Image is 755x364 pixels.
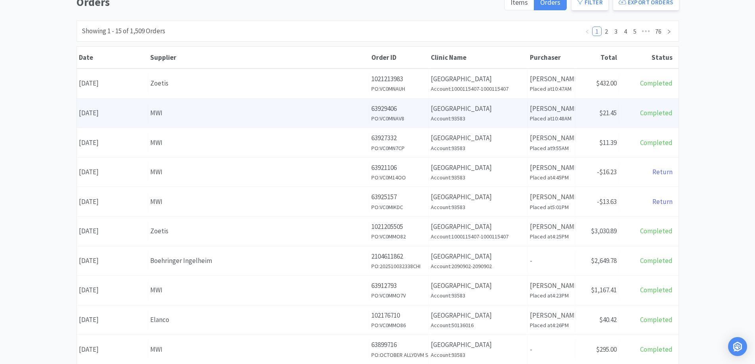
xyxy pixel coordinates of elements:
[371,74,426,84] p: 1021213983
[631,27,639,36] a: 5
[602,27,611,36] li: 2
[592,27,602,36] li: 1
[530,103,573,114] p: [PERSON_NAME]
[431,251,526,262] p: [GEOGRAPHIC_DATA]
[77,310,148,330] div: [DATE]
[640,109,673,117] span: Completed
[591,256,617,265] span: $2,649.78
[431,103,526,114] p: [GEOGRAPHIC_DATA]
[371,291,426,300] h6: PO: VC0MMO7V
[596,345,617,354] span: $295.00
[530,84,573,93] h6: Placed at 10:47AM
[530,162,573,173] p: [PERSON_NAME]
[371,192,426,202] p: 63925157
[431,84,526,93] h6: Account: 1000115407-1000115407
[640,27,652,36] span: •••
[371,114,426,123] h6: PO: VC0MNAV8
[530,133,573,143] p: [PERSON_NAME]
[371,103,426,114] p: 63929406
[77,103,148,123] div: [DATE]
[431,262,526,271] h6: Account: 2090902-2090902
[530,203,573,212] h6: Placed at 5:01PM
[599,138,617,147] span: $11.39
[150,78,367,89] div: Zoetis
[371,321,426,330] h6: PO: VC0MMO86
[583,27,592,36] li: Previous Page
[530,255,573,266] p: -
[667,29,671,34] i: icon: right
[431,339,526,350] p: [GEOGRAPHIC_DATA]
[77,73,148,93] div: [DATE]
[664,27,674,36] li: Next Page
[431,351,526,359] h6: Account: 93583
[530,280,573,291] p: [PERSON_NAME]
[530,173,573,182] h6: Placed at 4:45PM
[371,251,426,262] p: 2104611862
[530,221,573,232] p: [PERSON_NAME]
[431,173,526,182] h6: Account: 93583
[530,144,573,152] h6: Placed at 9:55AM
[728,337,747,356] div: Open Intercom Messenger
[597,197,617,206] span: -$13.63
[150,255,367,266] div: Boehringer Ingelheim
[77,162,148,182] div: [DATE]
[371,162,426,173] p: 63921106
[640,286,673,294] span: Completed
[530,344,573,355] p: -
[599,109,617,117] span: $21.45
[371,339,426,350] p: 63899716
[530,114,573,123] h6: Placed at 10:48AM
[431,321,526,330] h6: Account: 50136016
[82,26,165,36] div: Showing 1 - 15 of 1,509 Orders
[371,280,426,291] p: 63912793
[150,167,367,177] div: MWI
[640,79,673,88] span: Completed
[150,314,367,325] div: Elanco
[530,53,573,62] div: Purchaser
[150,137,367,148] div: MWI
[371,351,426,359] h6: PO: OCTOBER ALLYDVM SOFTWARE
[431,232,526,241] h6: Account: 1000115407-1000115407
[599,315,617,324] span: $40.42
[371,53,427,62] div: Order ID
[371,221,426,232] p: 1021205505
[371,262,426,271] h6: PO: 202510032338CHI
[577,53,617,62] div: Total
[596,79,617,88] span: $432.00
[150,226,367,236] div: Zoetis
[371,173,426,182] h6: PO: VC0M14OO
[431,162,526,173] p: [GEOGRAPHIC_DATA]
[77,339,148,360] div: [DATE]
[150,108,367,118] div: MWI
[640,345,673,354] span: Completed
[431,192,526,202] p: [GEOGRAPHIC_DATA]
[77,221,148,241] div: [DATE]
[431,114,526,123] h6: Account: 93583
[431,53,526,62] div: Clinic Name
[593,27,601,36] a: 1
[530,74,573,84] p: [PERSON_NAME]
[652,168,673,176] span: Return
[150,196,367,207] div: MWI
[150,344,367,355] div: MWI
[371,133,426,143] p: 63927332
[621,27,630,36] a: 4
[530,310,573,321] p: [PERSON_NAME]
[530,291,573,300] h6: Placed at 4:23PM
[612,27,620,36] a: 3
[431,144,526,152] h6: Account: 93583
[371,310,426,321] p: 102176710
[652,27,664,36] li: 76
[640,256,673,265] span: Completed
[77,133,148,153] div: [DATE]
[77,251,148,271] div: [DATE]
[630,27,640,36] li: 5
[640,138,673,147] span: Completed
[431,203,526,212] h6: Account: 93583
[591,227,617,235] span: $3,030.89
[79,53,146,62] div: Date
[530,321,573,330] h6: Placed at 4:26PM
[77,192,148,212] div: [DATE]
[431,310,526,321] p: [GEOGRAPHIC_DATA]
